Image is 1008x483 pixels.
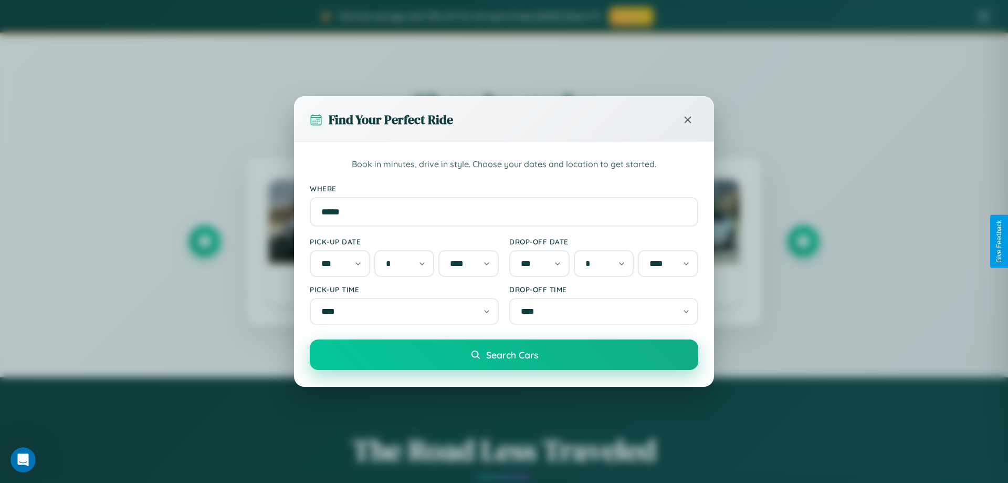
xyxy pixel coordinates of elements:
label: Drop-off Date [509,237,698,246]
span: Search Cars [486,349,538,361]
label: Where [310,184,698,193]
label: Pick-up Time [310,285,499,294]
h3: Find Your Perfect Ride [329,111,453,128]
button: Search Cars [310,340,698,370]
label: Drop-off Time [509,285,698,294]
p: Book in minutes, drive in style. Choose your dates and location to get started. [310,158,698,171]
label: Pick-up Date [310,237,499,246]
